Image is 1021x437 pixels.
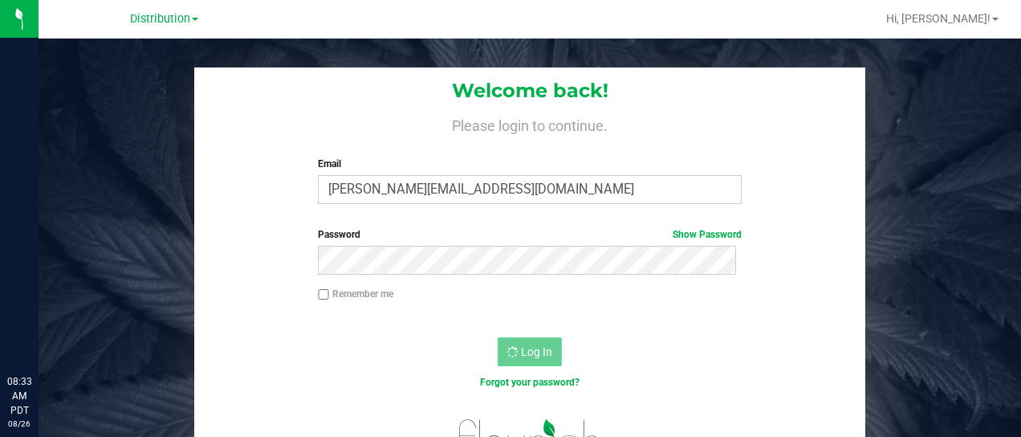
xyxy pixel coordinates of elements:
span: Log In [521,345,552,358]
label: Remember me [318,287,393,301]
p: 08:33 AM PDT [7,374,31,418]
a: Show Password [673,229,742,240]
a: Forgot your password? [480,377,580,388]
button: Log In [498,337,562,366]
span: Distribution [130,12,190,26]
p: 08/26 [7,418,31,430]
label: Email [318,157,741,171]
input: Remember me [318,289,329,300]
span: Password [318,229,360,240]
span: Hi, [PERSON_NAME]! [886,12,990,25]
h1: Welcome back! [194,80,865,101]
h4: Please login to continue. [194,115,865,134]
